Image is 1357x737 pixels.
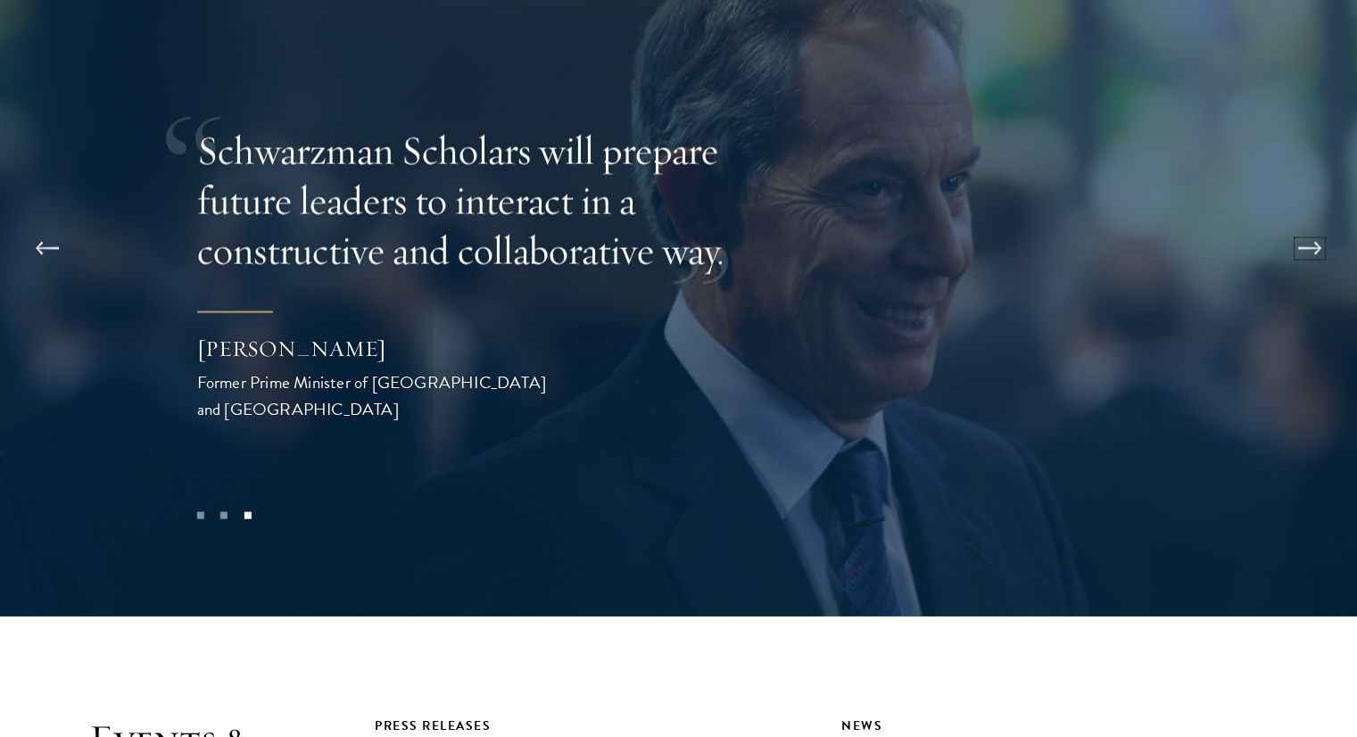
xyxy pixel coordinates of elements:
[197,334,554,364] div: [PERSON_NAME]
[197,369,554,421] div: Former Prime Minister of [GEOGRAPHIC_DATA] and [GEOGRAPHIC_DATA]
[188,504,211,527] button: 1 of 3
[375,715,801,737] div: Press Releases
[197,126,777,276] p: Schwarzman Scholars will prepare future leaders to interact in a constructive and collaborative way.
[841,715,1268,737] div: News
[236,504,259,527] button: 3 of 3
[212,504,236,527] button: 2 of 3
